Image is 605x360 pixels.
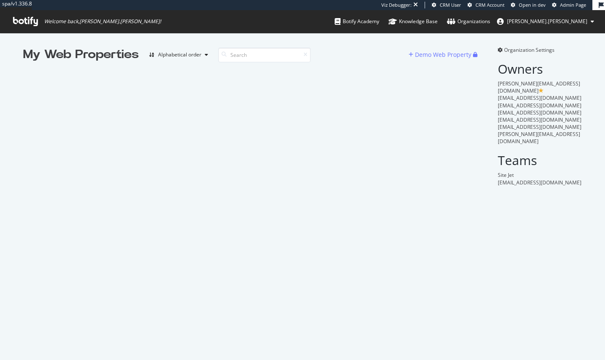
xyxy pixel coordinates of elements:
[490,15,601,28] button: [PERSON_NAME].[PERSON_NAME]
[498,123,581,131] span: [EMAIL_ADDRESS][DOMAIN_NAME]
[381,2,412,8] div: Viz Debugger:
[409,48,473,61] button: Demo Web Property
[335,17,379,26] div: Botify Academy
[415,51,471,59] div: Demo Web Property
[468,2,505,8] a: CRM Account
[498,179,581,186] span: [EMAIL_ADDRESS][DOMAIN_NAME]
[498,62,582,76] h2: Owners
[498,131,580,145] span: [PERSON_NAME][EMAIL_ADDRESS][DOMAIN_NAME]
[447,10,490,33] a: Organizations
[519,2,546,8] span: Open in dev
[158,52,201,57] div: Alphabetical order
[504,46,555,53] span: Organization Settings
[498,80,580,94] span: [PERSON_NAME][EMAIL_ADDRESS][DOMAIN_NAME]
[23,46,139,63] div: My Web Properties
[218,48,311,62] input: Search
[44,18,161,25] span: Welcome back, [PERSON_NAME].[PERSON_NAME] !
[335,10,379,33] a: Botify Academy
[145,48,211,61] button: Alphabetical order
[552,2,586,8] a: Admin Page
[498,94,581,101] span: [EMAIL_ADDRESS][DOMAIN_NAME]
[388,17,438,26] div: Knowledge Base
[476,2,505,8] span: CRM Account
[447,17,490,26] div: Organizations
[498,102,581,109] span: [EMAIL_ADDRESS][DOMAIN_NAME]
[440,2,461,8] span: CRM User
[409,51,473,58] a: Demo Web Property
[498,109,581,116] span: [EMAIL_ADDRESS][DOMAIN_NAME]
[511,2,546,8] a: Open in dev
[498,116,581,123] span: [EMAIL_ADDRESS][DOMAIN_NAME]
[507,18,587,25] span: jeffrey.louella
[388,10,438,33] a: Knowledge Base
[498,153,582,167] h2: Teams
[498,171,582,179] div: Site Jet
[560,2,586,8] span: Admin Page
[432,2,461,8] a: CRM User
